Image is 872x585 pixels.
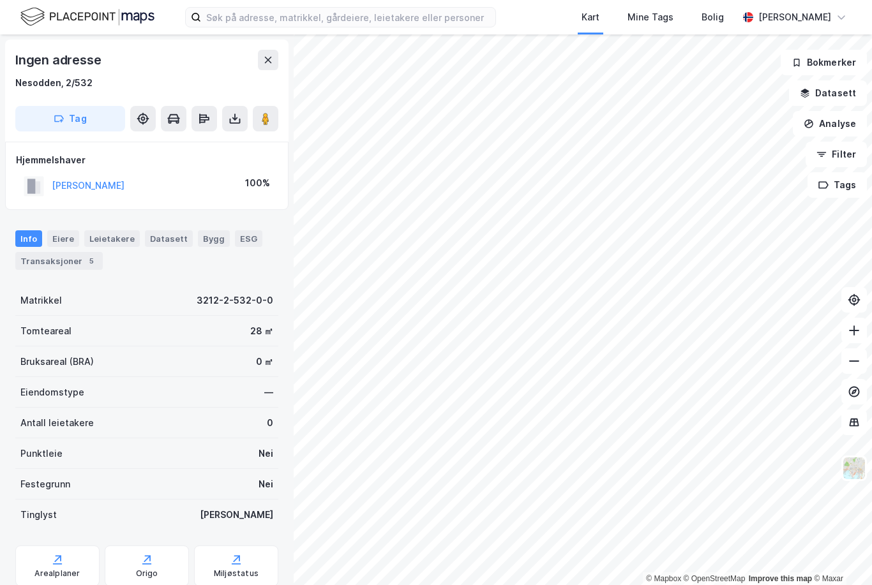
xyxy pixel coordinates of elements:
a: Improve this map [749,574,812,583]
div: [PERSON_NAME] [200,507,273,522]
button: Datasett [789,80,867,106]
div: Matrikkel [20,293,62,308]
img: logo.f888ab2527a4732fd821a326f86c7f29.svg [20,6,154,28]
div: 0 [267,415,273,431]
button: Analyse [793,111,867,137]
div: Bolig [702,10,724,25]
div: Arealplaner [34,568,80,579]
div: Kontrollprogram for chat [808,524,872,585]
a: OpenStreetMap [684,574,746,583]
div: Eiendomstype [20,385,84,400]
div: Transaksjoner [15,252,103,270]
a: Mapbox [646,574,681,583]
div: Datasett [145,230,193,247]
div: 0 ㎡ [256,354,273,369]
div: Bygg [198,230,230,247]
div: Hjemmelshaver [16,152,278,168]
div: Antall leietakere [20,415,94,431]
button: Tag [15,106,125,131]
div: Tinglyst [20,507,57,522]
div: Kart [582,10,599,25]
button: Filter [806,142,867,167]
div: Festegrunn [20,477,70,492]
div: 28 ㎡ [250,323,273,339]
div: Punktleie [20,446,63,461]
div: Tomteareal [20,323,71,339]
div: — [264,385,273,400]
div: 3212-2-532-0-0 [197,293,273,308]
div: 100% [245,175,270,191]
div: Origo [136,568,158,579]
img: Z [842,456,866,480]
div: ESG [235,230,262,247]
div: Leietakere [84,230,140,247]
div: Nei [259,477,273,492]
div: Nei [259,446,273,461]
div: Ingen adresse [15,50,103,70]
div: Info [15,230,42,247]
div: Eiere [47,230,79,247]
div: Mine Tags [628,10,673,25]
input: Søk på adresse, matrikkel, gårdeiere, leietakere eller personer [201,8,495,27]
div: Nesodden, 2/532 [15,75,93,91]
div: [PERSON_NAME] [758,10,831,25]
div: 5 [85,255,98,267]
button: Bokmerker [781,50,867,75]
button: Tags [808,172,867,198]
iframe: Chat Widget [808,524,872,585]
div: Miljøstatus [214,568,259,579]
div: Bruksareal (BRA) [20,354,94,369]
